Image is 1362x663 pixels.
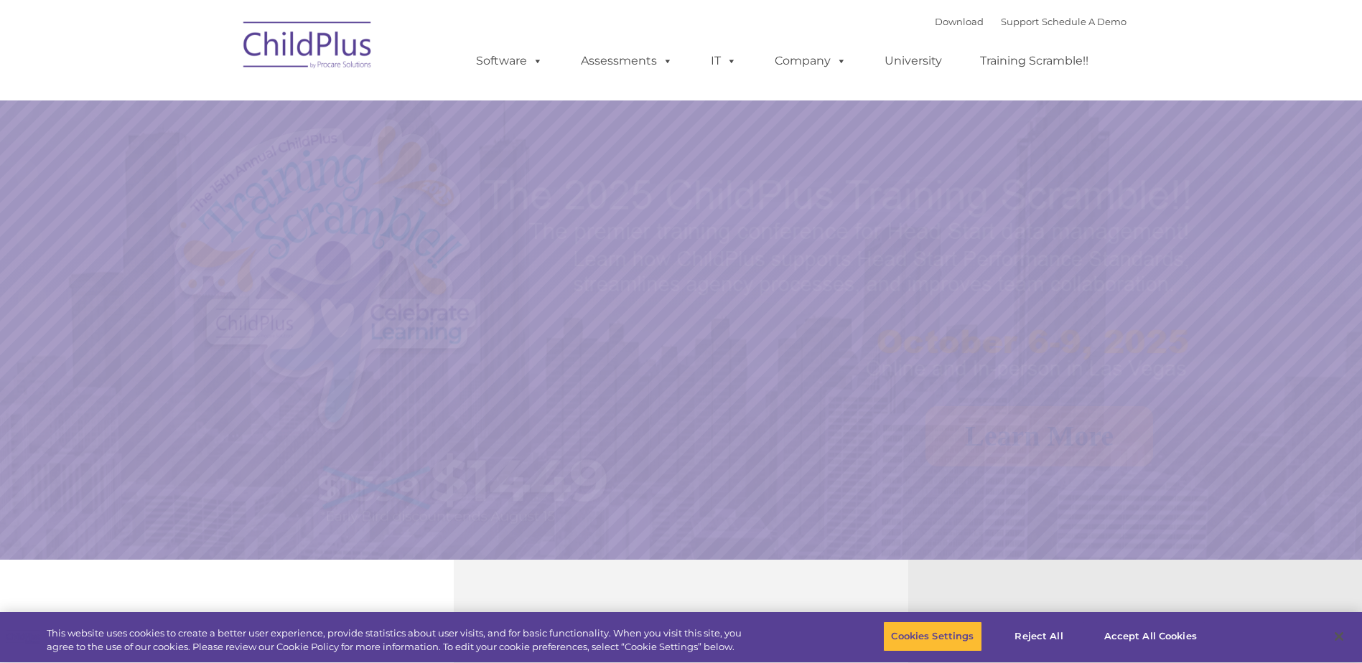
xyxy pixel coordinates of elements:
[966,47,1103,75] a: Training Scramble!!
[47,626,749,654] div: This website uses cookies to create a better user experience, provide statistics about user visit...
[1001,16,1039,27] a: Support
[925,406,1153,466] a: Learn More
[870,47,956,75] a: University
[1096,621,1205,652] button: Accept All Cookies
[462,47,557,75] a: Software
[935,16,1127,27] font: |
[1042,16,1127,27] a: Schedule A Demo
[935,16,984,27] a: Download
[1323,621,1355,652] button: Close
[696,47,751,75] a: IT
[566,47,687,75] a: Assessments
[760,47,861,75] a: Company
[994,621,1084,652] button: Reject All
[236,11,380,83] img: ChildPlus by Procare Solutions
[883,621,981,652] button: Cookies Settings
